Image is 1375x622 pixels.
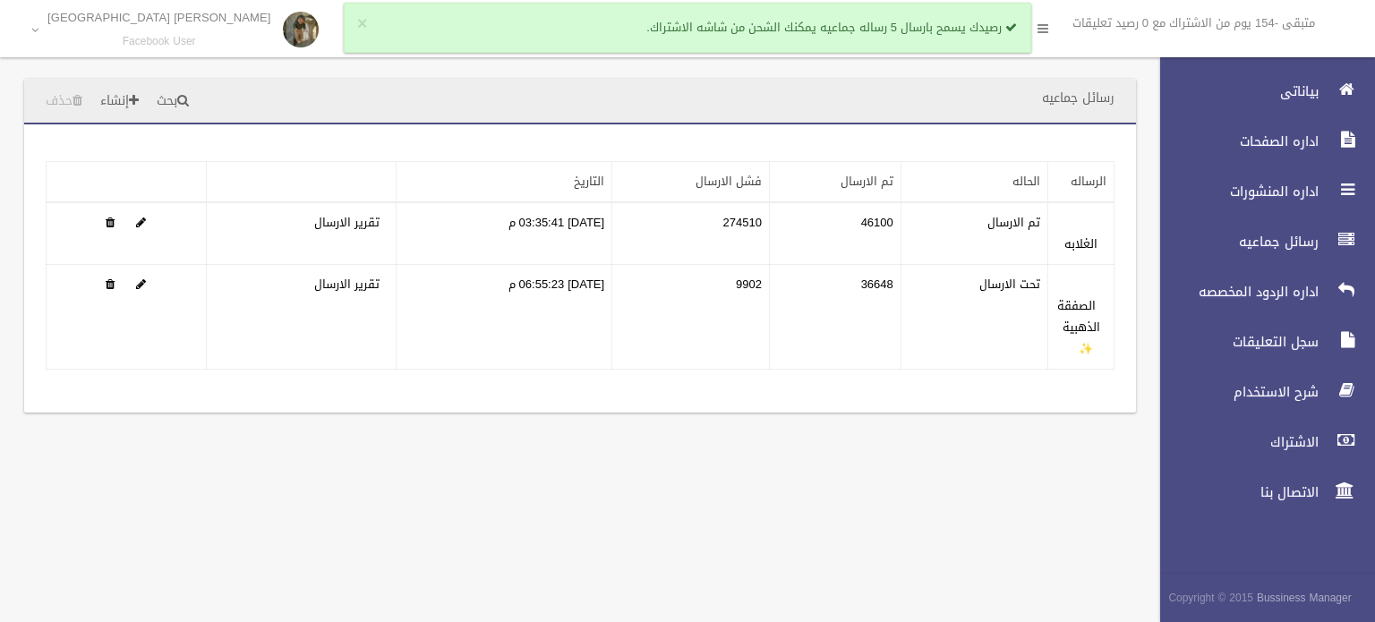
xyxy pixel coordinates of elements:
[1145,483,1324,501] span: الاتصال بنا
[397,202,612,265] td: [DATE] 03:35:41 م
[769,202,901,265] td: 46100
[149,85,196,118] a: بحث
[574,170,604,192] a: التاريخ
[1145,383,1324,401] span: شرح الاستخدام
[357,15,367,33] button: ×
[93,85,146,118] a: إنشاء
[769,265,901,370] td: 36648
[612,202,770,265] td: 274510
[1145,222,1375,261] a: رسائل جماعيه
[901,162,1047,203] th: الحاله
[47,11,270,24] p: [PERSON_NAME] [GEOGRAPHIC_DATA]
[1057,294,1100,360] a: الصفقة الذهبية ✨
[314,273,380,295] a: تقرير الارسال
[344,3,1031,53] div: رصيدك يسمح بارسال 5 رساله جماعيه يمكنك الشحن من شاشه الاشتراك.
[1021,81,1136,115] header: رسائل جماعيه
[1145,283,1324,301] span: اداره الردود المخصصه
[987,212,1040,234] label: تم الارسال
[1048,162,1115,203] th: الرساله
[1145,82,1324,100] span: بياناتى
[1145,183,1324,200] span: اداره المنشورات
[1145,372,1375,412] a: شرح الاستخدام
[979,274,1040,295] label: تحت الارسال
[1145,433,1324,451] span: الاشتراك
[1145,422,1375,462] a: الاشتراك
[696,170,762,192] a: فشل الارسال
[47,35,270,48] small: Facebook User
[1145,122,1375,161] a: اداره الصفحات
[397,265,612,370] td: [DATE] 06:55:23 م
[1145,172,1375,211] a: اداره المنشورات
[314,211,380,234] a: تقرير الارسال
[1145,272,1375,311] a: اداره الردود المخصصه
[1145,473,1375,512] a: الاتصال بنا
[1145,72,1375,111] a: بياناتى
[1145,333,1324,351] span: سجل التعليقات
[1064,233,1097,255] a: الغلابه
[136,211,146,234] a: Edit
[612,265,770,370] td: 9902
[1168,588,1253,608] span: Copyright © 2015
[1145,322,1375,362] a: سجل التعليقات
[136,273,146,295] a: Edit
[1145,132,1324,150] span: اداره الصفحات
[1145,233,1324,251] span: رسائل جماعيه
[841,170,893,192] a: تم الارسال
[1257,588,1352,608] strong: Bussiness Manager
